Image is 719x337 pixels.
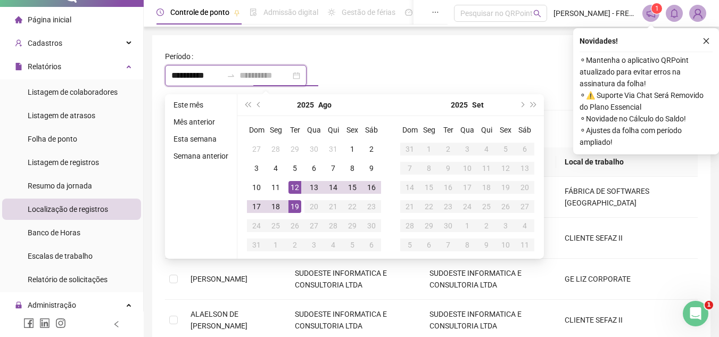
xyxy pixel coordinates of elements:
td: 2025-10-10 [496,235,515,254]
div: 19 [499,181,512,194]
div: 10 [250,181,263,194]
td: 2025-08-16 [362,178,381,197]
sup: 1 [651,3,662,14]
span: Localização de registros [28,205,108,213]
div: 8 [423,162,435,175]
div: 25 [269,219,282,232]
div: 19 [288,200,301,213]
button: month panel [472,94,484,116]
div: 27 [518,200,531,213]
td: 2025-08-30 [362,216,381,235]
td: 2025-09-01 [266,235,285,254]
div: 26 [499,200,512,213]
td: 2025-09-27 [515,197,534,216]
td: 2025-08-01 [343,139,362,159]
div: 5 [499,143,512,155]
td: 2025-08-29 [343,216,362,235]
th: Qui [324,120,343,139]
span: clock-circle [156,9,164,16]
span: sun [328,9,335,16]
td: 2025-09-01 [419,139,439,159]
td: 2025-08-05 [285,159,304,178]
td: 2025-08-09 [362,159,381,178]
th: Sáb [362,120,381,139]
td: 2025-10-11 [515,235,534,254]
span: notification [646,9,656,18]
div: 30 [442,219,454,232]
td: 2025-07-29 [285,139,304,159]
button: month panel [318,94,332,116]
span: Novidades ! [580,35,618,47]
td: 2025-09-08 [419,159,439,178]
button: super-next-year [528,94,540,116]
td: 2025-08-12 [285,178,304,197]
td: 2025-09-14 [400,178,419,197]
td: SUDOESTE INFORMATICA E CONSULTORIA LTDA [421,259,556,300]
div: 28 [327,219,340,232]
div: 11 [518,239,531,251]
span: ALAELSON DE [PERSON_NAME] [191,310,247,330]
span: instagram [55,318,66,328]
div: 6 [365,239,378,251]
td: 2025-09-30 [439,216,458,235]
div: 27 [308,219,320,232]
span: Cadastros [28,39,62,47]
td: GE LIZ CORPORATE [556,259,698,300]
span: Listagem de registros [28,158,99,167]
td: 2025-09-13 [515,159,534,178]
li: Semana anterior [169,150,233,162]
span: [PERSON_NAME] [191,275,247,283]
td: 2025-08-28 [324,216,343,235]
div: 31 [327,143,340,155]
div: 21 [403,200,416,213]
td: 2025-10-02 [477,216,496,235]
span: ⚬ Mantenha o aplicativo QRPoint atualizado para evitar erros na assinatura da folha! [580,54,713,89]
div: 31 [250,239,263,251]
span: Período [165,51,191,62]
span: pushpin [234,10,240,16]
li: Mês anterior [169,116,233,128]
td: 2025-09-20 [515,178,534,197]
div: 5 [403,239,416,251]
td: 2025-08-23 [362,197,381,216]
span: ⚬ Ajustes da folha com período ampliado! [580,125,713,148]
div: 13 [518,162,531,175]
div: 3 [308,239,320,251]
button: next-year [516,94,527,116]
th: Sex [343,120,362,139]
td: 2025-08-17 [247,197,266,216]
span: home [15,16,22,23]
td: 2025-08-18 [266,197,285,216]
th: Dom [247,120,266,139]
th: Ter [285,120,304,139]
td: 2025-10-06 [419,235,439,254]
div: 16 [442,181,454,194]
div: 10 [499,239,512,251]
div: 17 [461,181,474,194]
td: 2025-09-17 [458,178,477,197]
span: Admissão digital [263,8,318,17]
th: Sex [496,120,515,139]
td: 2025-08-31 [400,139,419,159]
button: year panel [297,94,314,116]
td: 2025-09-15 [419,178,439,197]
th: Qui [477,120,496,139]
li: Esta semana [169,133,233,145]
td: 2025-09-05 [343,235,362,254]
span: Resumo da jornada [28,182,92,190]
td: 2025-08-19 [285,197,304,216]
div: 7 [327,162,340,175]
button: prev-year [253,94,265,116]
td: 2025-09-16 [439,178,458,197]
td: 2025-08-15 [343,178,362,197]
td: 2025-09-10 [458,159,477,178]
span: Relatório de solicitações [28,275,108,284]
div: 3 [250,162,263,175]
th: Sáb [515,120,534,139]
td: 2025-08-11 [266,178,285,197]
div: 25 [480,200,493,213]
td: SUDOESTE INFORMATICA E CONSULTORIA LTDA [286,259,421,300]
span: 1 [705,301,713,309]
div: 11 [269,181,282,194]
td: 2025-09-19 [496,178,515,197]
